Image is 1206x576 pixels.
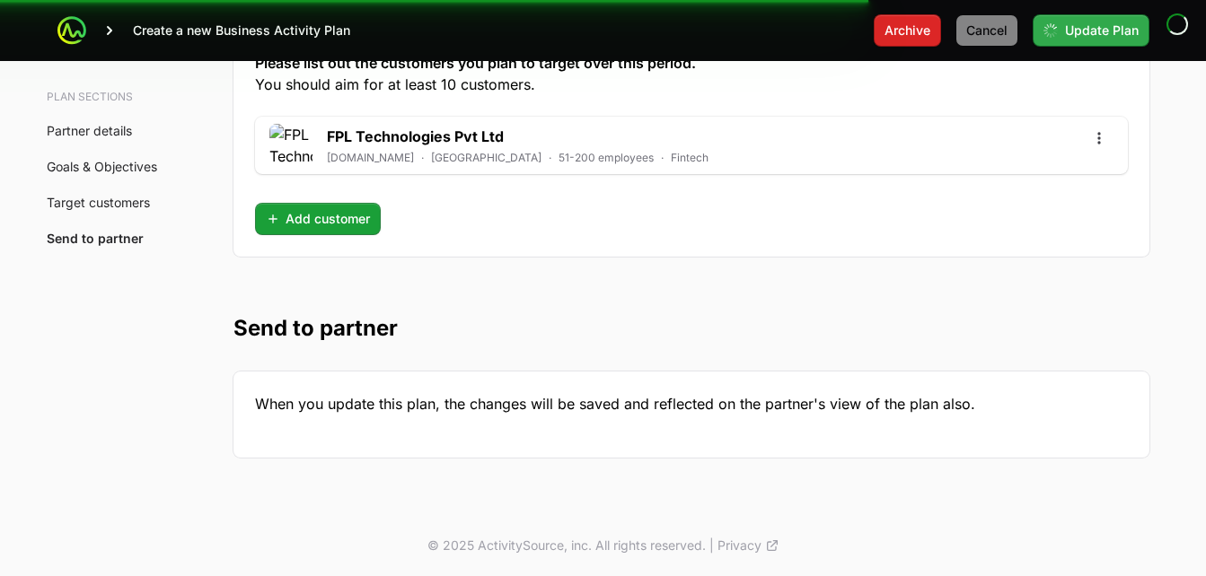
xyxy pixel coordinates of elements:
span: Add customer [266,208,370,230]
img: ActivitySource [57,16,86,45]
button: Open options [1085,124,1114,153]
p: When you update this plan, the changes will be saved and reflected on the partner's view of the p... [255,393,1128,415]
a: Partner details [47,123,132,138]
span: · [421,151,424,165]
a: Target customers [47,195,150,210]
a: Privacy [717,537,779,554]
a: Goals & Objectives [47,159,157,174]
span: · [549,151,551,165]
span: · [661,151,664,165]
img: FPL Technologies Pvt Ltd [269,124,313,167]
span: | [709,537,714,554]
p: 51-200 employees [559,151,654,165]
a: [DOMAIN_NAME] [327,151,414,165]
span: Update Plan [1065,20,1139,41]
h2: FPL Technologies Pvt Ltd [327,126,709,147]
h3: Plan sections [47,90,169,104]
button: Add customer [255,203,381,235]
a: Send to partner [47,231,144,246]
p: Fintech [671,151,709,165]
button: Update Plan [1033,14,1149,47]
button: Archive [874,14,941,47]
h3: Please list out the customers you plan to target over this period. [255,52,1128,95]
p: Create a new Business Activity Plan [133,22,350,39]
h2: Send to partner [233,314,1149,343]
p: [GEOGRAPHIC_DATA] [431,151,541,165]
span: Archive [885,20,930,41]
p: © 2025 ActivitySource, inc. All rights reserved. [427,537,706,554]
span: You should aim for at least 10 customers. [255,74,1128,95]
